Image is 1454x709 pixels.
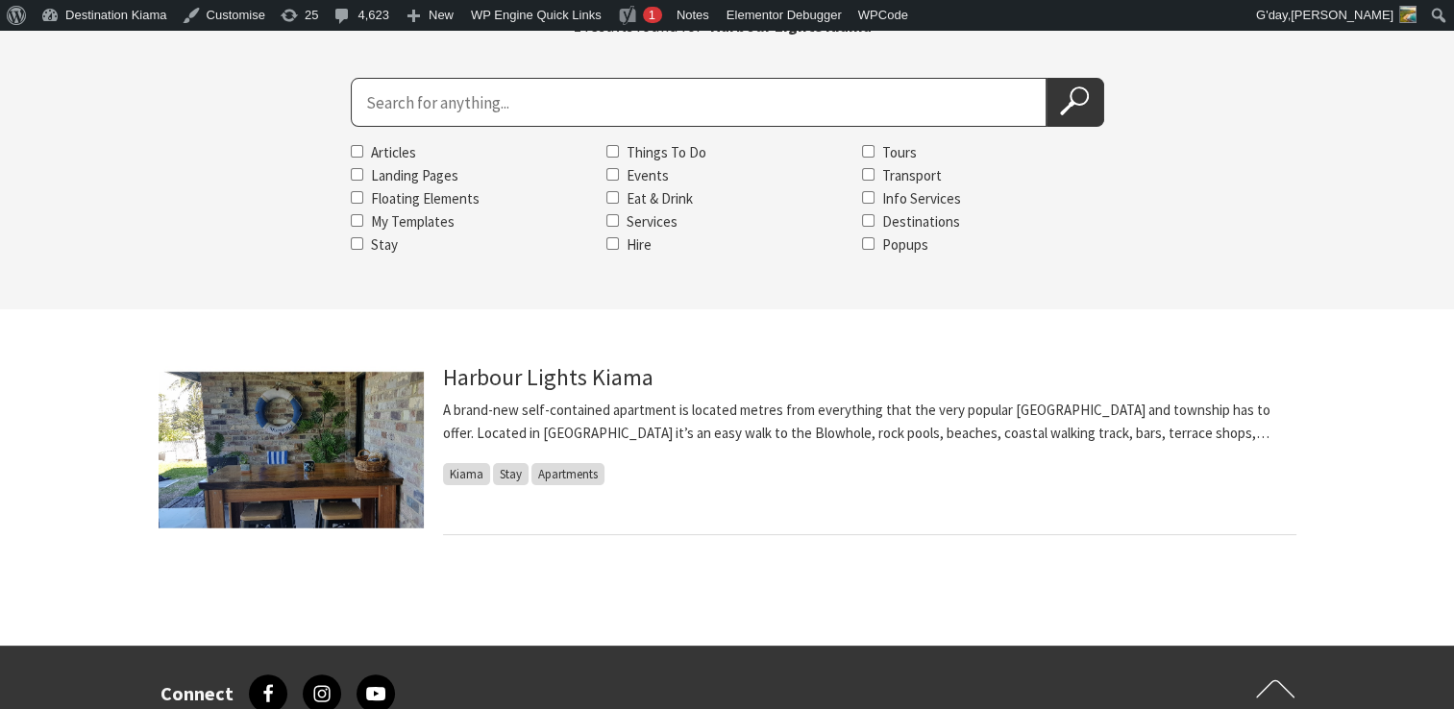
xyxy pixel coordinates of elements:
label: My Templates [371,212,455,231]
label: Landing Pages [371,166,458,184]
label: Stay [371,235,398,254]
label: Articles [371,143,416,161]
span: Kiama [443,463,490,485]
span: Apartments [531,463,604,485]
label: Transport [882,166,942,184]
input: Search for: [351,78,1047,127]
label: Destinations [882,212,960,231]
p: A brand-new self-contained apartment is located metres from everything that the very popular [GEO... [443,399,1296,445]
span: 1 [649,8,655,22]
label: Floating Elements [371,189,480,208]
label: Events [627,166,669,184]
label: Things To Do [627,143,706,161]
label: Tours [882,143,917,161]
label: Eat & Drink [627,189,693,208]
span: [PERSON_NAME] [1291,8,1393,22]
label: Services [627,212,678,231]
label: Popups [882,235,928,254]
label: Info Services [882,189,961,208]
span: Stay [493,463,529,485]
label: Hire [627,235,652,254]
a: Harbour Lights Kiama [443,362,653,392]
h3: Connect [160,682,234,705]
